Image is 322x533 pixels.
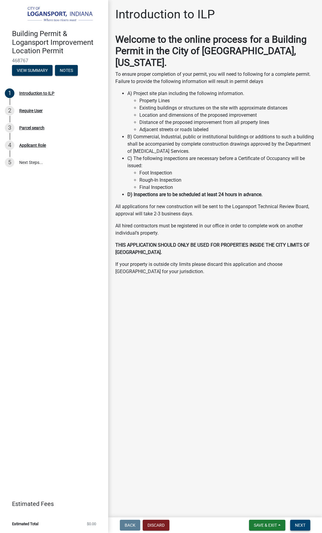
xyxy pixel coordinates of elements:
li: Adjacent streets or roads labeled [139,126,315,133]
div: 4 [5,140,14,150]
div: Introduction to ILP [19,91,54,95]
div: 5 [5,158,14,167]
strong: THIS APPLICATION SHOULD ONLY BE USED FOR PROPERTIES INSIDE THE CITY LIMITS OF [GEOGRAPHIC_DATA]. [115,242,310,255]
li: Rough-In Inspection [139,177,315,184]
li: Foot Inspection [139,169,315,177]
span: Save & Exit [254,523,277,528]
p: To ensure proper completion of your permit, you will need to following for a complete permit. Fai... [115,71,315,85]
wm-modal-confirm: Notes [55,68,78,73]
div: 1 [5,88,14,98]
div: Parcel search [19,126,44,130]
button: Save & Exit [249,520,285,531]
li: A) Project site plan including the following information. [127,90,315,133]
strong: D) Inspections are to be scheduled at least 24 hours in advance. [127,192,263,197]
a: Estimated Fees [5,498,99,510]
li: C) The following inspections are necessary before a Certificate of Occupancy will be issued: [127,155,315,191]
li: Property Lines [139,97,315,104]
strong: Welcome to the online process for a Building Permit in the City of [GEOGRAPHIC_DATA], [US_STATE]. [115,34,307,68]
li: Location and dimensions of the proposed improvement [139,112,315,119]
li: B) Commercial, Industrial, public or institutional buildings or additions to such a building shal... [127,133,315,155]
span: Back [125,523,135,528]
p: All applications for new construction will be sent to the Logansport Technical Review Board, appr... [115,203,315,217]
p: All hired contractors must be registered in our office in order to complete work on another indiv... [115,222,315,237]
button: Notes [55,65,78,76]
li: Final Inspection [139,184,315,191]
span: Estimated Total [12,522,38,526]
img: City of Logansport, Indiana [12,6,99,23]
wm-modal-confirm: Summary [12,68,53,73]
button: Discard [143,520,169,531]
button: Back [120,520,140,531]
div: 2 [5,106,14,116]
span: $0.00 [87,522,96,526]
span: 468767 [12,58,96,63]
button: Next [290,520,310,531]
div: 3 [5,123,14,133]
p: If your property is outside city limits please discard this application and choose [GEOGRAPHIC_DA... [115,261,315,275]
div: Applicant Role [19,143,46,147]
button: View Summary [12,65,53,76]
h1: Introduction to ILP [115,7,215,22]
h4: Building Permit & Logansport Improvement Location Permit [12,29,103,55]
li: Distance of the proposed improvement from all property lines [139,119,315,126]
div: Require User [19,109,43,113]
li: Existing buildings or structures on the site with approximate distances [139,104,315,112]
span: Next [295,523,305,528]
